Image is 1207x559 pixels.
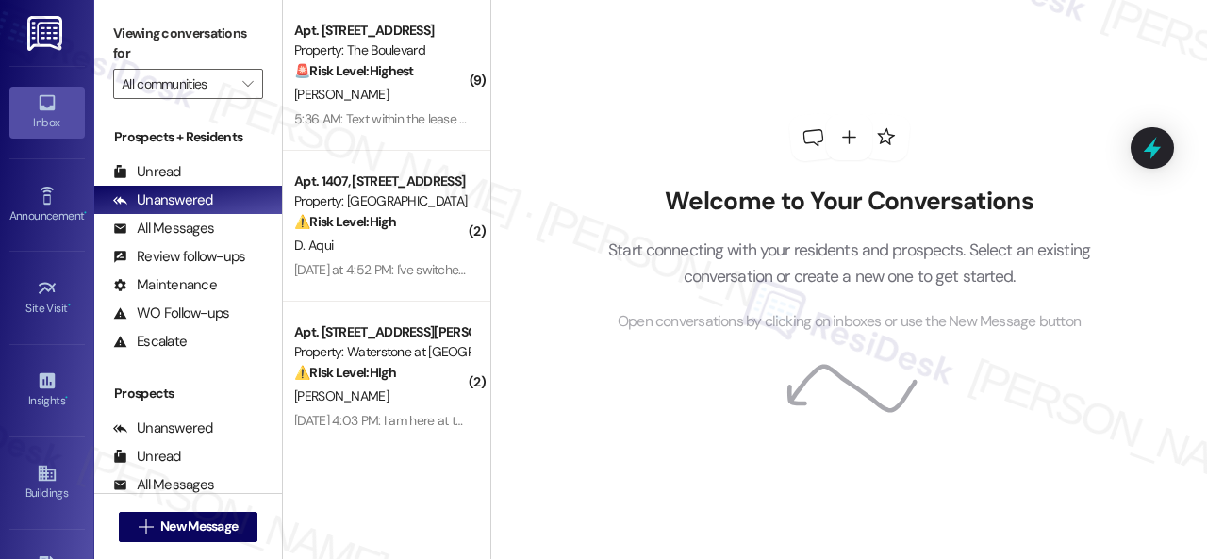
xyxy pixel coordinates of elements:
div: [DATE] at 4:52 PM: I've switched on the AC but it's only blowing air - not cooling. Indoor temp i... [294,261,832,278]
button: New Message [119,512,258,542]
div: Apt. 1407, [STREET_ADDRESS] [294,172,469,191]
a: Insights • [9,365,85,416]
div: Apt. [STREET_ADDRESS][PERSON_NAME] [294,322,469,342]
div: Property: Waterstone at [GEOGRAPHIC_DATA] [294,342,469,362]
span: D. Aqui [294,237,333,254]
p: Start connecting with your residents and prospects. Select an existing conversation or create a n... [580,237,1119,290]
div: [DATE] 4:03 PM: I am here at the office and the door is locked [294,412,628,429]
span: [PERSON_NAME] [294,86,389,103]
div: Unread [113,447,181,467]
div: All Messages [113,219,214,238]
div: Escalate [113,332,187,352]
span: • [68,299,71,312]
div: Property: The Boulevard [294,41,469,60]
div: Unread [113,162,181,182]
div: Apt. [STREET_ADDRESS] [294,21,469,41]
a: Inbox [9,87,85,138]
span: • [65,391,68,404]
strong: 🚨 Risk Level: Highest [294,62,414,79]
i:  [242,76,253,91]
span: Open conversations by clicking on inboxes or use the New Message button [618,310,1081,334]
div: Unanswered [113,419,213,438]
div: Property: [GEOGRAPHIC_DATA] [294,191,469,211]
strong: ⚠️ Risk Level: High [294,213,396,230]
a: Site Visit • [9,272,85,323]
span: New Message [160,517,238,536]
label: Viewing conversations for [113,19,263,69]
div: Prospects [94,384,282,403]
span: [PERSON_NAME] [294,387,389,404]
h2: Welcome to Your Conversations [580,187,1119,217]
div: Prospects + Residents [94,127,282,147]
div: Review follow-ups [113,247,245,267]
div: All Messages [113,475,214,495]
div: Unanswered [113,190,213,210]
a: Buildings [9,457,85,508]
div: WO Follow-ups [113,304,229,323]
i:  [139,519,153,534]
div: Maintenance [113,275,217,295]
input: All communities [122,69,233,99]
img: ResiDesk Logo [27,16,66,51]
strong: ⚠️ Risk Level: High [294,364,396,381]
div: 5:36 AM: Text within the lease agreement. [294,110,521,127]
span: • [84,206,87,220]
